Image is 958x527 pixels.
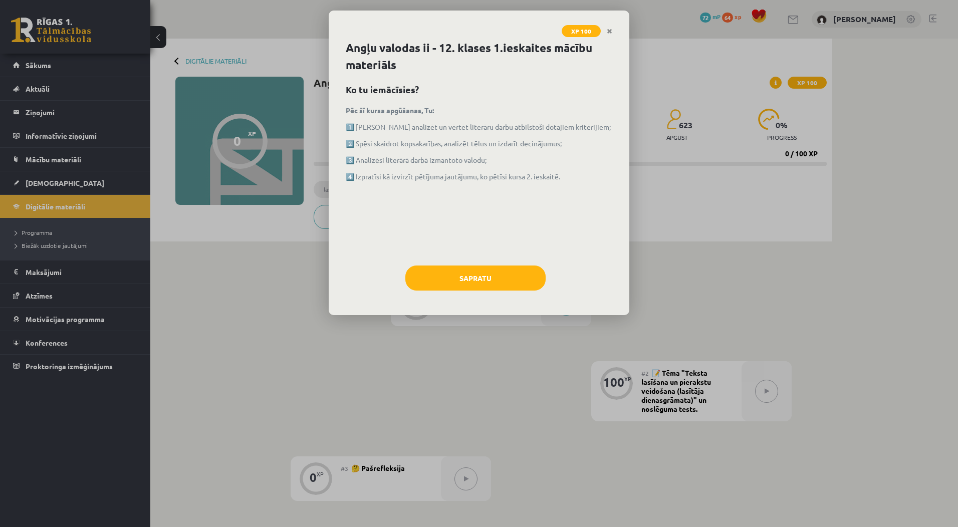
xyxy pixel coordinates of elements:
[346,106,434,115] strong: Pēc šī kursa apgūšanas, Tu:
[346,171,612,182] p: 4️⃣ Izpratīsi kā izvirzīt pētījuma jautājumu, ko pētīsi kursa 2. ieskaitē.
[346,83,612,96] h2: Ko tu iemācīsies?
[346,122,612,132] p: 1️⃣ [PERSON_NAME] analizēt un vērtēt literāru darbu atbilstoši dotajiem kritērijiem;
[346,138,612,149] p: 2️⃣ Spēsi skaidrot kopsakarības, analizēt tēlus un izdarīt decinājumus;
[346,40,612,74] h1: Angļu valodas ii - 12. klases 1.ieskaites mācību materiāls
[405,266,546,291] button: Sapratu
[346,155,612,165] p: 3️⃣ Analizēsi literārā darbā izmantoto valodu;
[562,25,601,37] span: XP 100
[601,22,618,41] a: Close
